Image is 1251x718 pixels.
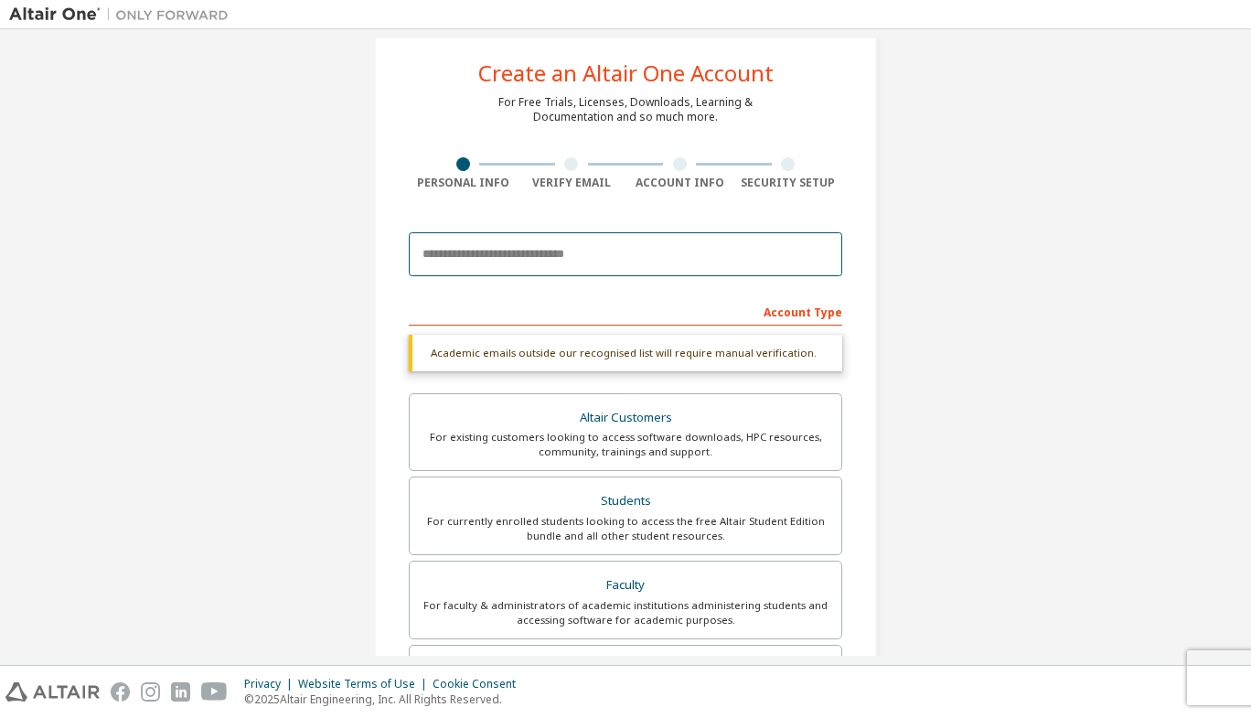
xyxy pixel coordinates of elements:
[5,682,100,702] img: altair_logo.svg
[244,691,527,707] p: © 2025 Altair Engineering, Inc. All Rights Reserved.
[409,296,842,326] div: Account Type
[734,176,843,190] div: Security Setup
[421,598,830,627] div: For faculty & administrators of academic institutions administering students and accessing softwa...
[421,405,830,431] div: Altair Customers
[9,5,238,24] img: Altair One
[171,682,190,702] img: linkedin.svg
[421,514,830,543] div: For currently enrolled students looking to access the free Altair Student Edition bundle and all ...
[298,677,433,691] div: Website Terms of Use
[409,176,518,190] div: Personal Info
[625,176,734,190] div: Account Info
[409,335,842,371] div: Academic emails outside our recognised list will require manual verification.
[244,677,298,691] div: Privacy
[498,95,753,124] div: For Free Trials, Licenses, Downloads, Learning & Documentation and so much more.
[421,430,830,459] div: For existing customers looking to access software downloads, HPC resources, community, trainings ...
[421,488,830,514] div: Students
[478,62,774,84] div: Create an Altair One Account
[141,682,160,702] img: instagram.svg
[518,176,626,190] div: Verify Email
[111,682,130,702] img: facebook.svg
[201,682,228,702] img: youtube.svg
[433,677,527,691] div: Cookie Consent
[421,573,830,598] div: Faculty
